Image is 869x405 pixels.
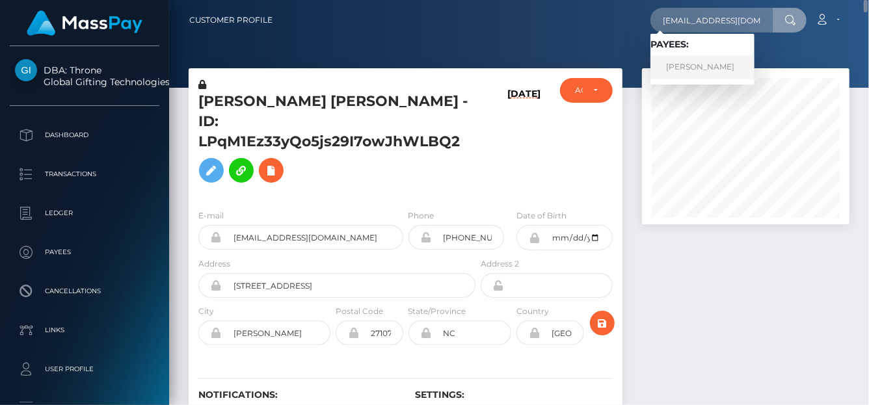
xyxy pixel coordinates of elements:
[10,119,159,151] a: Dashboard
[408,306,466,317] label: State/Province
[516,306,549,317] label: Country
[10,314,159,346] a: Links
[416,389,613,400] h6: Settings:
[15,203,154,223] p: Ledger
[10,275,159,307] a: Cancellations
[10,236,159,268] a: Payees
[189,7,273,34] a: Customer Profile
[560,78,613,103] button: ACTIVE
[650,55,755,79] a: [PERSON_NAME]
[408,210,434,222] label: Phone
[575,85,583,96] div: ACTIVE
[10,353,159,385] a: User Profile
[10,197,159,229] a: Ledger
[198,258,230,270] label: Address
[198,92,468,189] h5: [PERSON_NAME] [PERSON_NAME] - ID: LPqM1Ez33yQo5js29I7owJhWLBQ2
[27,10,142,36] img: MassPay Logo
[10,64,159,88] span: DBA: Throne Global Gifting Technologies Inc
[650,39,755,50] h6: Payees:
[15,125,154,145] p: Dashboard
[15,164,154,184] p: Transactions
[15,242,154,262] p: Payees
[198,210,224,222] label: E-mail
[481,258,519,270] label: Address 2
[15,281,154,301] p: Cancellations
[15,359,154,379] p: User Profile
[15,59,37,81] img: Global Gifting Technologies Inc
[507,88,541,194] h6: [DATE]
[650,8,773,33] input: Search...
[10,158,159,190] a: Transactions
[336,306,383,317] label: Postal Code
[198,306,214,317] label: City
[516,210,567,222] label: Date of Birth
[198,389,396,400] h6: Notifications:
[15,320,154,340] p: Links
